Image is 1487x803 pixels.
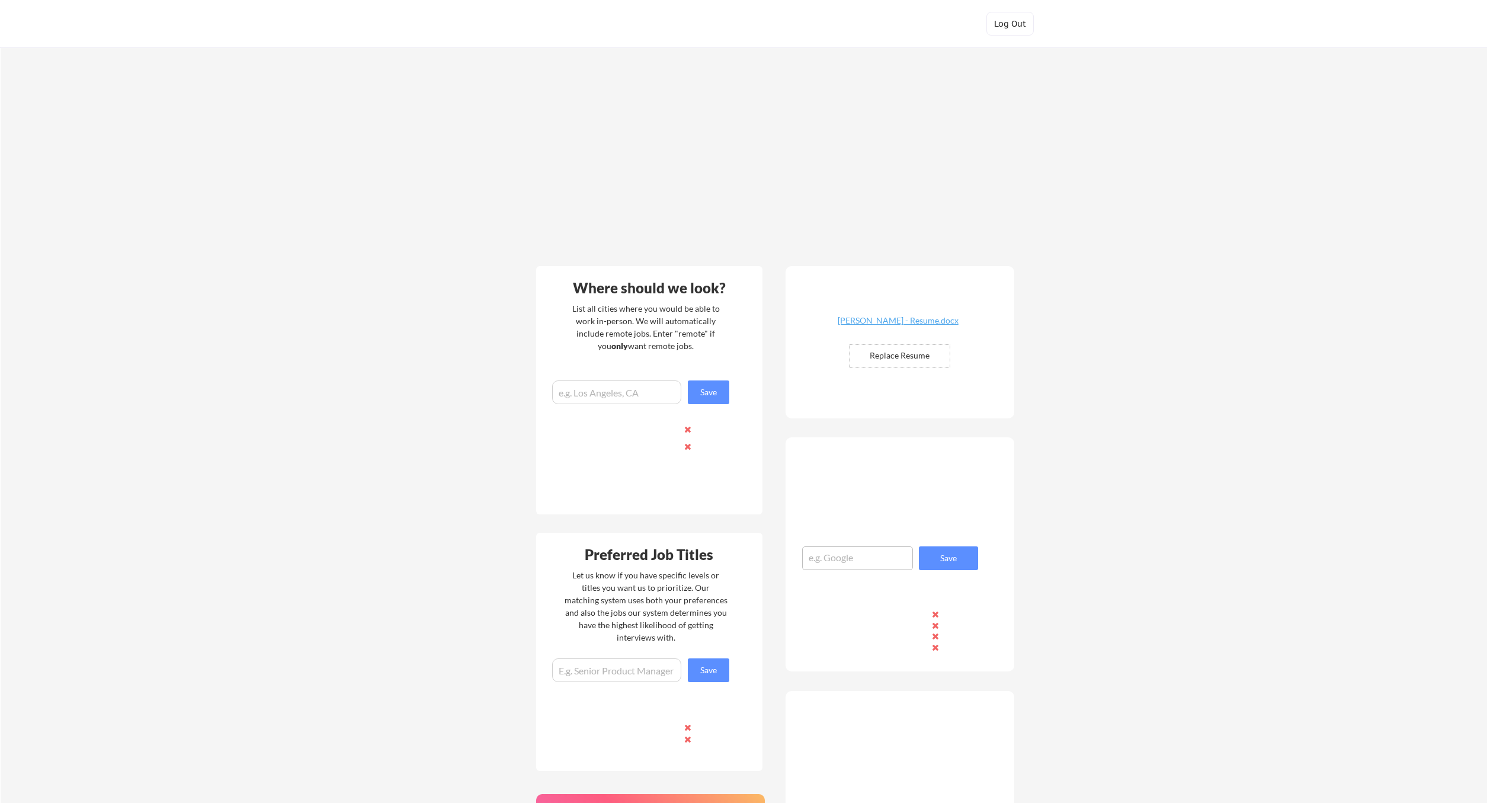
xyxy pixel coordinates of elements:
div: Where should we look? [539,281,759,295]
div: List all cities where you would be able to work in-person. We will automatically include remote j... [565,302,728,352]
div: Let us know if you have specific levels or titles you want us to prioritize. Our matching system ... [565,569,728,644]
a: [PERSON_NAME] - Resume.docx [828,316,969,335]
div: Preferred Job Titles [539,548,759,562]
button: Log Out [986,12,1034,36]
button: Save [688,658,729,682]
strong: only [611,341,628,351]
button: Save [919,546,978,570]
input: e.g. Los Angeles, CA [552,380,681,404]
div: [PERSON_NAME] - Resume.docx [828,316,969,325]
input: E.g. Senior Product Manager [552,658,681,682]
button: Save [688,380,729,404]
